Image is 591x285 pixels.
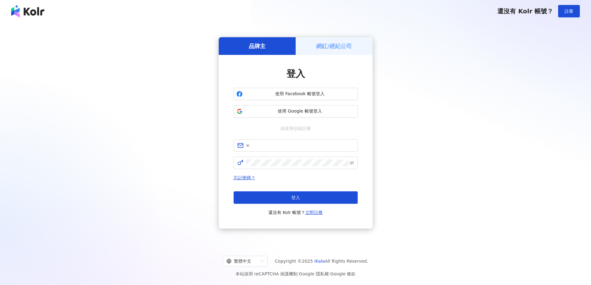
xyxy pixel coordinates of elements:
[350,161,354,165] span: eye-invisible
[330,271,356,276] a: Google 條款
[299,271,329,276] a: Google 隱私權
[234,105,358,118] button: 使用 Google 帳號登入
[291,195,300,200] span: 登入
[558,5,580,17] button: 註冊
[565,9,573,14] span: 註冊
[316,42,352,50] h5: 網紅/經紀公司
[11,5,44,17] img: logo
[268,209,323,216] span: 還沒有 Kolr 帳號？
[234,191,358,204] button: 登入
[234,175,255,180] a: 忘記密碼？
[245,91,355,97] span: 使用 Facebook 帳號登入
[226,256,258,266] div: 繁體中文
[497,7,553,15] span: 還沒有 Kolr 帳號？
[305,210,323,215] a: 立即註冊
[245,108,355,114] span: 使用 Google 帳號登入
[275,257,368,265] span: Copyright © 2025 All Rights Reserved.
[314,259,325,264] a: iKala
[249,42,266,50] h5: 品牌主
[234,88,358,100] button: 使用 Facebook 帳號登入
[276,125,315,132] span: 或使用信箱註冊
[286,68,305,79] span: 登入
[298,271,299,276] span: |
[329,271,330,276] span: |
[235,270,356,278] span: 本站採用 reCAPTCHA 保護機制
